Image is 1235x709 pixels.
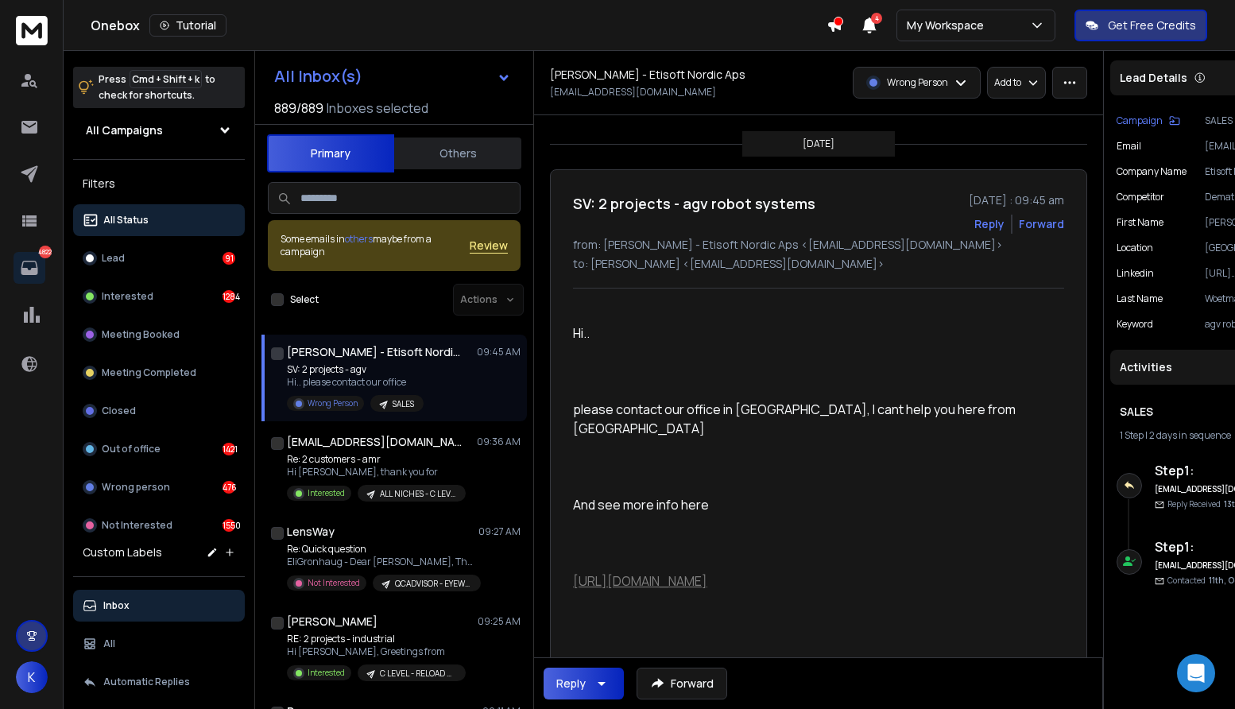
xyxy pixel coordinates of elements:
h1: All Inbox(s) [274,68,362,84]
p: Campaign [1117,114,1163,127]
p: Re: Quick question [287,543,478,556]
h3: Inboxes selected [327,99,428,118]
div: 91 [223,252,235,265]
button: Interested1284 [73,281,245,312]
button: Others [394,136,521,171]
p: [DATE] [803,138,834,150]
p: 09:25 AM [478,615,521,628]
p: Press to check for shortcuts. [99,72,215,103]
p: Last Name [1117,293,1163,305]
button: Primary [267,134,394,172]
button: Campaign [1117,114,1180,127]
p: My Workspace [907,17,990,33]
p: Wrong Person [308,397,358,409]
p: 09:36 AM [477,436,521,448]
a: 4822 [14,252,45,284]
button: Lead91 [73,242,245,274]
button: K [16,661,48,693]
p: First Name [1117,216,1163,229]
div: Some emails in maybe from a campaign [281,233,470,258]
h1: [PERSON_NAME] - Etisoft Nordic Aps [550,67,745,83]
p: Get Free Credits [1108,17,1196,33]
p: linkedin [1117,267,1154,280]
p: QCADVISOR - EYEWEAR V3 [395,578,471,590]
div: Onebox [91,14,827,37]
button: Meeting Completed [73,357,245,389]
p: from: [PERSON_NAME] - Etisoft Nordic Aps <[EMAIL_ADDRESS][DOMAIN_NAME]> [573,237,1064,253]
p: Competitor [1117,191,1164,203]
p: Keyword [1117,318,1153,331]
h1: All Campaigns [86,122,163,138]
button: All Status [73,204,245,236]
p: Hi [PERSON_NAME], thank you for [287,466,466,478]
button: Automatic Replies [73,666,245,698]
p: Add to [994,76,1021,89]
div: Reply [556,676,586,692]
p: [EMAIL_ADDRESS][DOMAIN_NAME] [550,86,716,99]
div: 1550 [223,519,235,532]
h1: [PERSON_NAME] - Etisoft Nordic Aps [287,344,462,360]
button: Reply [544,668,624,699]
p: 09:45 AM [477,346,521,358]
p: EliGronhaug - Dear [PERSON_NAME], Thank [287,556,478,568]
p: Wrong person [102,481,170,494]
p: Email [1117,140,1141,153]
a: [URL][DOMAIN_NAME] [573,572,707,590]
button: All Campaigns [73,114,245,146]
button: Get Free Credits [1074,10,1207,41]
p: SALES [393,398,414,410]
button: Wrong person476 [73,471,245,503]
button: Forward [637,668,727,699]
p: All [103,637,115,650]
button: Inbox [73,590,245,622]
p: Interested [308,487,345,499]
div: 1421 [223,443,235,455]
button: Review [470,238,508,254]
p: Interested [102,290,153,303]
h1: [PERSON_NAME] [287,614,377,630]
div: Open Intercom Messenger [1177,654,1215,692]
p: Re: 2 customers - amr [287,453,466,466]
p: location [1117,242,1153,254]
p: Not Interested [308,577,360,589]
button: All [73,628,245,660]
p: ALL NICHES - C LEVEL [380,488,456,500]
p: Hi.. please contact our office [287,376,424,389]
span: please contact our office in [GEOGRAPHIC_DATA], I cant help you here from [GEOGRAPHIC_DATA] [573,401,1018,437]
span: And see more info here [573,496,709,513]
button: Meeting Booked [73,319,245,351]
p: Automatic Replies [103,676,190,688]
p: Wrong Person [887,76,948,89]
p: 4822 [39,246,52,258]
p: Meeting Booked [102,328,180,341]
span: 4 [871,13,882,24]
span: 1 Step [1120,428,1144,442]
span: Hi.. [573,324,590,342]
p: All Status [103,214,149,227]
p: Out of office [102,443,161,455]
p: Interested [308,667,345,679]
p: Lead Details [1120,70,1187,86]
p: Lead [102,252,125,265]
button: Closed [73,395,245,427]
div: 476 [223,481,235,494]
button: Tutorial [149,14,226,37]
p: RE: 2 projects - industrial [287,633,466,645]
p: [DATE] : 09:45 am [969,192,1064,208]
p: Inbox [103,599,130,612]
p: 09:27 AM [478,525,521,538]
label: Select [290,293,319,306]
span: Cmd + Shift + k [130,70,202,88]
p: C LEVEL - RELOAD OCT [380,668,456,680]
span: 889 / 889 [274,99,323,118]
button: Out of office1421 [73,433,245,465]
button: Not Interested1550 [73,509,245,541]
span: 2 days in sequence [1149,428,1231,442]
h1: SV: 2 projects - agv robot systems [573,192,815,215]
p: Company Name [1117,165,1187,178]
p: Closed [102,405,136,417]
span: others [345,232,373,246]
